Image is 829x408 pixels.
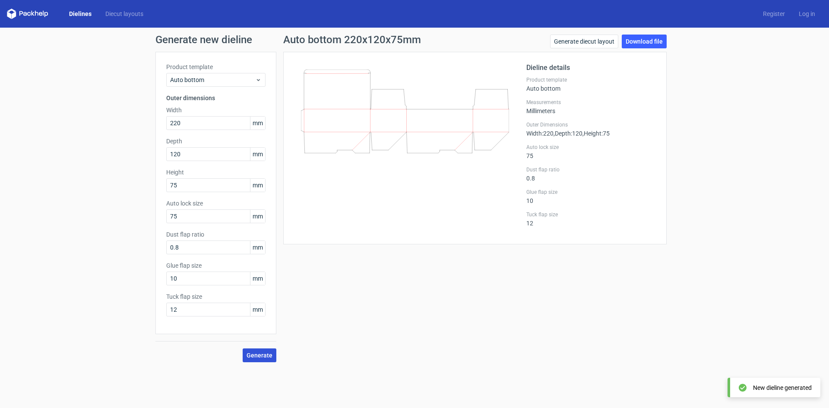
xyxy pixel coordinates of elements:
span: mm [250,117,265,130]
button: Generate [243,348,276,362]
label: Tuck flap size [166,292,266,301]
label: Height [166,168,266,177]
label: Width [166,106,266,114]
h3: Outer dimensions [166,94,266,102]
span: Auto bottom [170,76,255,84]
span: mm [250,272,265,285]
a: Generate diecut layout [550,35,618,48]
span: , Height : 75 [582,130,610,137]
span: mm [250,303,265,316]
a: Dielines [62,9,98,18]
label: Glue flap size [166,261,266,270]
div: 10 [526,189,656,204]
label: Measurements [526,99,656,106]
a: Log in [792,9,822,18]
span: mm [250,179,265,192]
label: Auto lock size [526,144,656,151]
label: Product template [166,63,266,71]
h2: Dieline details [526,63,656,73]
div: 12 [526,211,656,227]
div: Millimeters [526,99,656,114]
h1: Generate new dieline [155,35,674,45]
h1: Auto bottom 220x120x75mm [283,35,421,45]
span: , Depth : 120 [554,130,582,137]
label: Outer Dimensions [526,121,656,128]
label: Product template [526,76,656,83]
label: Auto lock size [166,199,266,208]
div: Auto bottom [526,76,656,92]
a: Download file [622,35,667,48]
label: Glue flap size [526,189,656,196]
label: Dust flap ratio [166,230,266,239]
a: Diecut layouts [98,9,150,18]
span: mm [250,210,265,223]
div: 0.8 [526,166,656,182]
div: 75 [526,144,656,159]
span: mm [250,148,265,161]
label: Depth [166,137,266,145]
label: Dust flap ratio [526,166,656,173]
span: mm [250,241,265,254]
div: New dieline generated [753,383,812,392]
span: Generate [247,352,272,358]
label: Tuck flap size [526,211,656,218]
a: Register [756,9,792,18]
span: Width : 220 [526,130,554,137]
